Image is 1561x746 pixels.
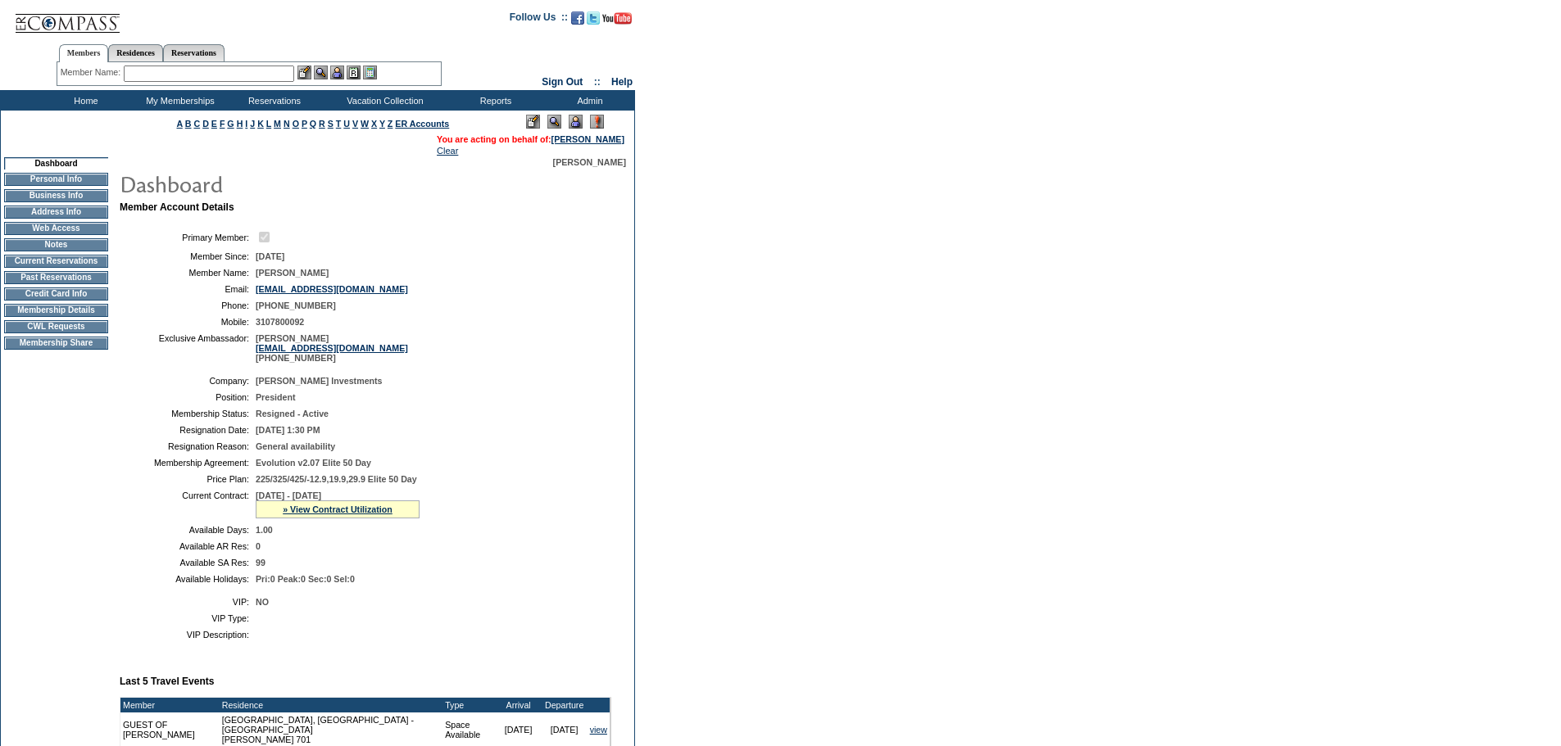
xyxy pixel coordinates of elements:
td: Current Reservations [4,255,108,268]
span: 225/325/425/-12.9,19.9,29.9 Elite 50 Day [256,474,417,484]
a: X [371,119,377,129]
a: M [274,119,281,129]
a: [EMAIL_ADDRESS][DOMAIN_NAME] [256,284,408,294]
span: [PERSON_NAME] [PHONE_NUMBER] [256,333,408,363]
td: Dashboard [4,157,108,170]
td: Resignation Reason: [126,441,249,451]
a: H [237,119,243,129]
td: Membership Agreement: [126,458,249,468]
td: Available Holidays: [126,574,249,584]
td: Follow Us :: [510,10,568,29]
span: [DATE] [256,251,284,261]
td: Reservations [225,90,320,111]
a: D [202,119,209,129]
a: [EMAIL_ADDRESS][DOMAIN_NAME] [256,343,408,353]
a: view [590,725,607,735]
img: Subscribe to our YouTube Channel [602,12,632,25]
span: :: [594,76,601,88]
span: [PERSON_NAME] Investments [256,376,383,386]
td: Past Reservations [4,271,108,284]
span: You are acting on behalf of: [437,134,624,144]
td: CWL Requests [4,320,108,333]
a: A [177,119,183,129]
td: Web Access [4,222,108,235]
td: Current Contract: [126,491,249,518]
td: Notes [4,238,108,251]
span: [DATE] 1:30 PM [256,425,320,435]
td: Admin [541,90,635,111]
span: 99 [256,558,265,567]
td: Type [442,698,495,712]
a: F [220,119,225,129]
a: I [245,119,247,129]
td: Vacation Collection [320,90,447,111]
a: Y [379,119,385,129]
td: Available Days: [126,525,249,535]
span: General availability [256,441,335,451]
a: K [257,119,264,129]
td: VIP Description: [126,630,249,640]
td: Credit Card Info [4,287,108,301]
img: View [314,66,328,79]
a: Follow us on Twitter [587,16,600,26]
td: Address Info [4,206,108,219]
a: [PERSON_NAME] [551,134,624,144]
td: Personal Info [4,173,108,186]
a: ER Accounts [395,119,449,129]
img: View Mode [547,115,561,129]
span: NO [256,597,269,607]
td: Membership Details [4,304,108,317]
td: My Memberships [131,90,225,111]
a: G [227,119,234,129]
b: Last 5 Travel Events [120,676,214,687]
td: Email: [126,284,249,294]
span: [PERSON_NAME] [553,157,626,167]
span: 1.00 [256,525,273,535]
img: Edit Mode [526,115,540,129]
a: V [352,119,358,129]
a: Q [310,119,316,129]
td: Position: [126,392,249,402]
span: 0 [256,541,261,551]
td: Primary Member: [126,229,249,245]
a: » View Contract Utilization [283,504,393,514]
img: Impersonate [569,115,583,129]
a: O [293,119,299,129]
a: Clear [437,146,458,156]
a: T [336,119,342,129]
td: Resignation Date: [126,425,249,435]
a: Members [59,44,109,62]
td: Departure [542,698,588,712]
td: VIP Type: [126,613,249,623]
td: Arrival [496,698,542,712]
a: Residences [108,44,163,61]
a: Become our fan on Facebook [571,16,584,26]
td: Phone: [126,301,249,310]
img: Become our fan on Facebook [571,11,584,25]
td: Member [120,698,220,712]
a: B [185,119,192,129]
a: P [302,119,307,129]
a: W [361,119,369,129]
span: President [256,392,296,402]
a: Subscribe to our YouTube Channel [602,16,632,26]
img: Reservations [347,66,361,79]
td: Residence [220,698,442,712]
b: Member Account Details [120,201,234,213]
a: Reservations [163,44,225,61]
td: Company: [126,376,249,386]
span: Pri:0 Peak:0 Sec:0 Sel:0 [256,574,355,584]
a: Help [611,76,633,88]
a: Sign Out [542,76,583,88]
img: Impersonate [330,66,344,79]
td: Home [37,90,131,111]
img: b_edit.gif [297,66,311,79]
td: Membership Status: [126,409,249,418]
a: R [319,119,325,129]
img: Follow us on Twitter [587,11,600,25]
td: VIP: [126,597,249,607]
a: C [193,119,200,129]
td: Business Info [4,189,108,202]
a: Z [388,119,393,129]
a: L [266,119,271,129]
